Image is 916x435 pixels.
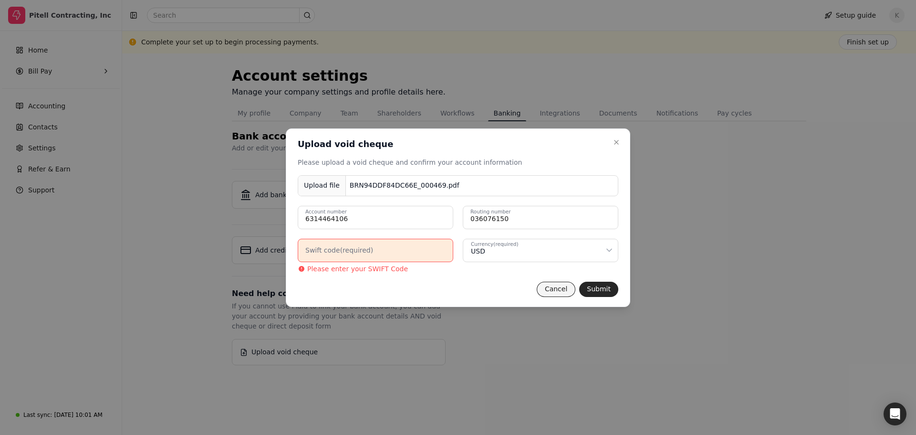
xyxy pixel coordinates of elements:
[470,208,511,215] label: Routing number
[305,245,373,255] label: Swift code (required)
[346,177,463,194] div: BRN94DDF84DC66E_000469.pdf
[471,240,519,248] div: Currency (required)
[537,282,575,297] button: Cancel
[298,138,393,150] h2: Upload void cheque
[298,175,346,196] div: Upload file
[305,208,347,215] label: Account number
[298,158,618,168] div: Please upload a void cheque and confirm your account information
[579,282,618,297] button: Submit
[307,264,408,274] p: Please enter your SWIFT Code
[298,175,618,196] button: Upload fileBRN94DDF84DC66E_000469.pdf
